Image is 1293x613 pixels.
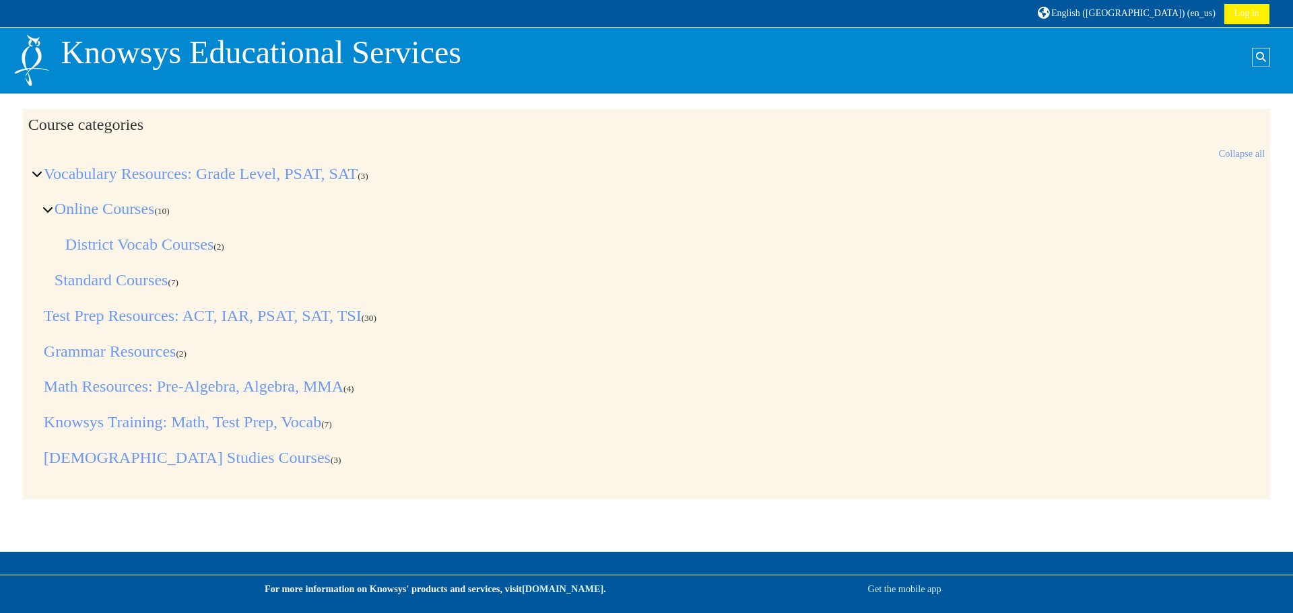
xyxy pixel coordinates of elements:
[44,307,362,324] a: Test Prep Resources: ACT, IAR, PSAT, SAT, TSI
[176,349,187,359] span: Number of courses
[44,342,176,360] a: Grammar Resources
[1036,3,1218,24] a: English ([GEOGRAPHIC_DATA]) ‎(en_us)‎
[331,455,341,465] span: Number of courses
[522,583,603,594] a: [DOMAIN_NAME]
[362,313,376,323] span: Number of courses
[154,206,169,216] span: Number of courses
[44,377,343,395] a: Math Resources: Pre-Algebra, Algebra, MMA
[265,583,606,594] strong: For more information on Knowsys' products and services, visit .
[28,115,1265,135] h2: Course categories
[213,242,224,252] span: Number of courses
[44,449,331,466] a: [DEMOGRAPHIC_DATA] Studies Courses
[168,277,178,287] span: Number of courses
[868,583,941,594] a: Get the mobile app
[321,419,332,429] span: Number of courses
[13,54,51,65] a: Home
[65,236,213,253] a: District Vocab Courses
[1219,148,1265,159] a: Collapse all
[13,33,51,87] img: Logo
[44,165,358,182] a: Vocabulary Resources: Grade Level, PSAT, SAT
[55,200,155,217] a: Online Courses
[55,271,168,289] a: Standard Courses
[358,171,368,181] span: Number of courses
[343,384,354,394] span: Number of courses
[61,33,461,72] p: Knowsys Educational Services
[1224,4,1269,24] a: Log in
[44,413,321,431] a: Knowsys Training: Math, Test Prep, Vocab
[1051,8,1216,18] span: English ([GEOGRAPHIC_DATA]) ‎(en_us)‎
